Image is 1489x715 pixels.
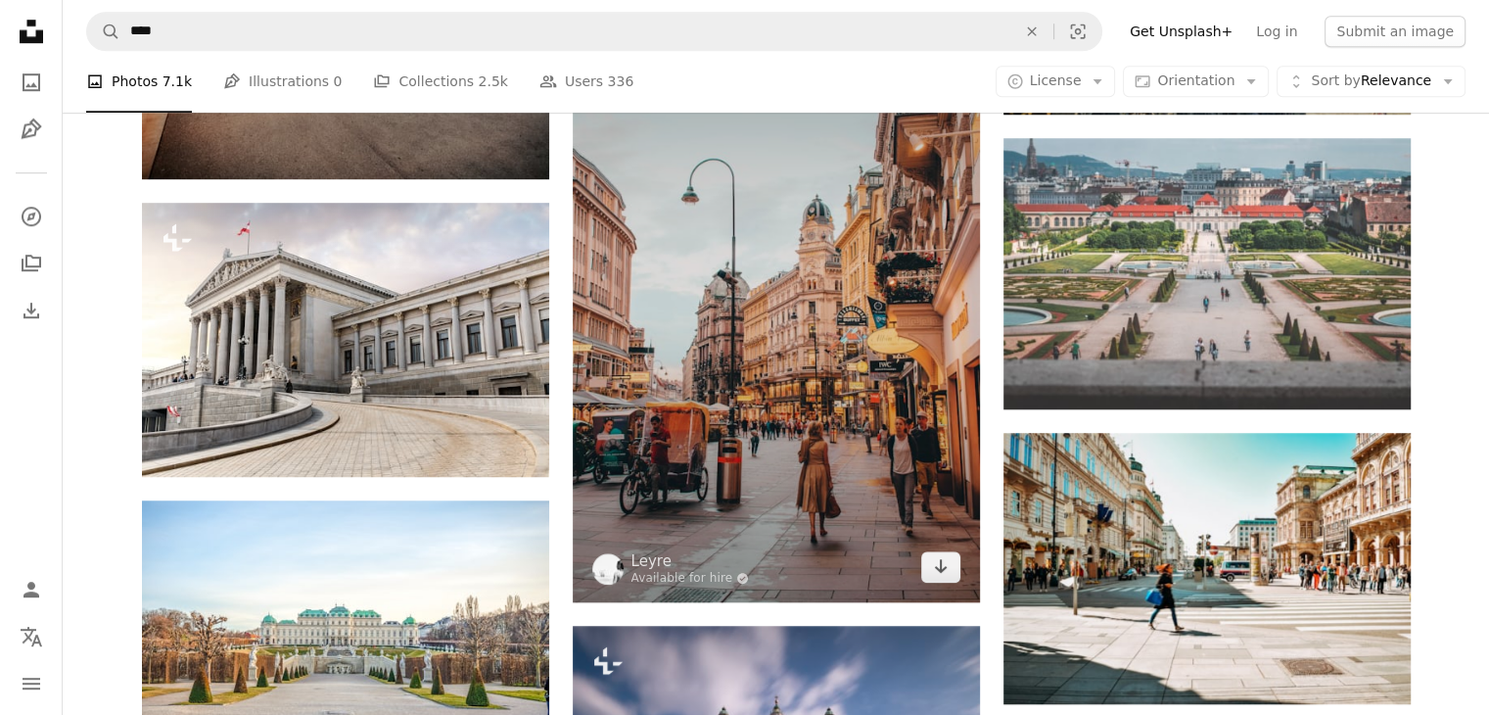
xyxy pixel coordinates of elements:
[12,244,51,283] a: Collections
[142,627,549,644] a: a man standing in front of a large white building
[631,551,750,571] a: Leyre
[12,197,51,236] a: Explore
[1311,73,1360,89] span: Sort by
[12,291,51,330] a: Download History
[1003,264,1411,282] a: group of people walking on park
[87,13,120,50] button: Search Unsplash
[1311,72,1431,92] span: Relevance
[1054,13,1101,50] button: Visual search
[12,570,51,609] a: Log in / Sign up
[12,617,51,656] button: Language
[478,71,507,93] span: 2.5k
[12,110,51,149] a: Illustrations
[608,71,634,93] span: 336
[1123,67,1269,98] button: Orientation
[142,331,549,349] a: main entrance of Austrian parliament building in Greek style with statues of philosophers and whi...
[592,553,624,585] img: Go to Leyre's profile
[1010,13,1053,50] button: Clear
[223,51,342,114] a: Illustrations 0
[631,571,750,587] a: Available for hire
[1157,73,1234,89] span: Orientation
[86,12,1102,51] form: Find visuals sitewide
[1118,16,1244,47] a: Get Unsplash+
[996,67,1116,98] button: License
[573,282,980,300] a: people walking beside Berlitz building during daytime
[921,551,960,583] a: Download
[539,51,633,114] a: Users 336
[1003,559,1411,577] a: people walking on pedestrian lane during daytime
[12,63,51,102] a: Photos
[1003,138,1411,409] img: group of people walking on park
[1244,16,1309,47] a: Log in
[1003,433,1411,704] img: people walking on pedestrian lane during daytime
[1277,67,1466,98] button: Sort byRelevance
[334,71,343,93] span: 0
[1030,73,1082,89] span: License
[12,12,51,55] a: Home — Unsplash
[1325,16,1466,47] button: Submit an image
[142,203,549,477] img: main entrance of Austrian parliament building in Greek style with statues of philosophers and whi...
[373,51,507,114] a: Collections 2.5k
[12,664,51,703] button: Menu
